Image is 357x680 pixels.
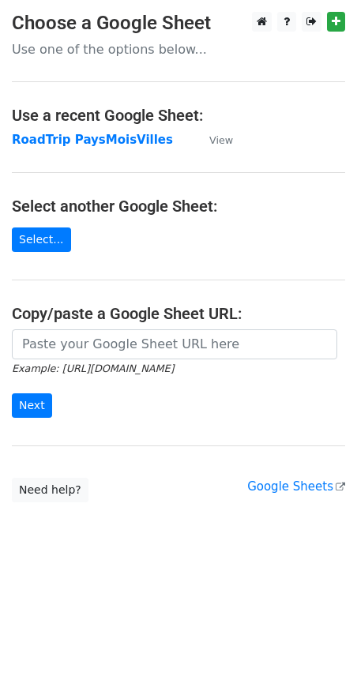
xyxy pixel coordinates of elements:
[209,134,233,146] small: View
[12,133,173,147] a: RoadTrip PaysMoisVilles
[194,133,233,147] a: View
[12,363,174,374] small: Example: [URL][DOMAIN_NAME]
[12,227,71,252] a: Select...
[247,479,345,494] a: Google Sheets
[12,197,345,216] h4: Select another Google Sheet:
[12,393,52,418] input: Next
[12,304,345,323] h4: Copy/paste a Google Sheet URL:
[12,12,345,35] h3: Choose a Google Sheet
[12,106,345,125] h4: Use a recent Google Sheet:
[12,41,345,58] p: Use one of the options below...
[12,478,88,502] a: Need help?
[12,329,337,359] input: Paste your Google Sheet URL here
